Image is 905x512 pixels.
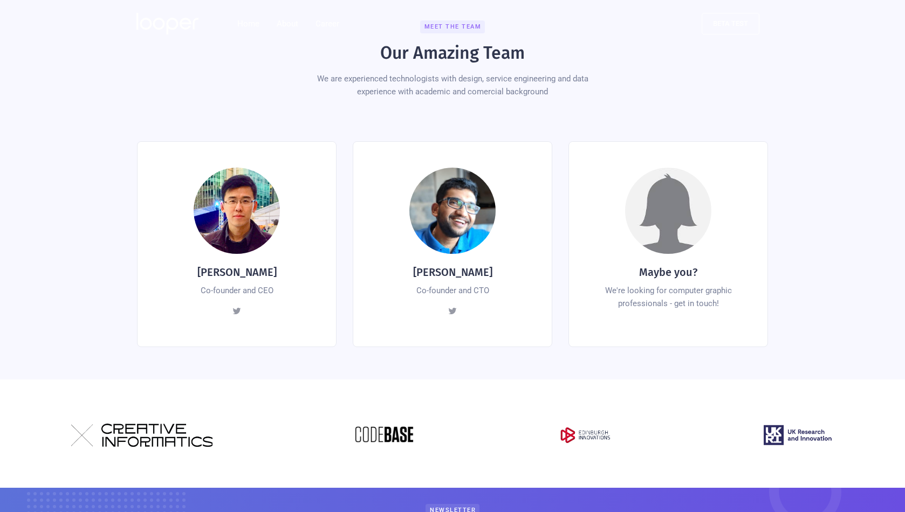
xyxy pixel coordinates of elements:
a: Career [307,13,348,34]
h4: Maybe you? [639,265,697,280]
div: We're looking for computer graphic professionals - get in touch! [591,284,746,310]
h4: [PERSON_NAME] [413,265,492,280]
div: Co-founder and CTO [416,284,489,297]
h4: [PERSON_NAME] [197,265,277,280]
div: Co-founder and CEO [201,284,273,297]
a: beta test [702,13,759,34]
div: About [268,13,307,34]
h2: Our Amazing Team [380,42,525,64]
div: We are experienced technologists with design, service engineering and data experience with academ... [299,72,606,98]
div: About [277,17,298,30]
a: Home [229,13,268,34]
